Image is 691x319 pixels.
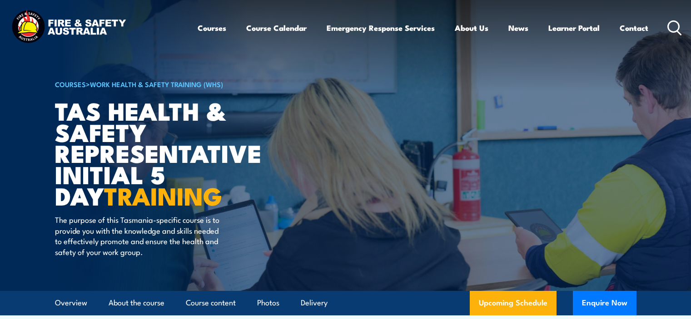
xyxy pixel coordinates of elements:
a: About Us [455,16,488,40]
a: About the course [109,291,164,315]
a: News [508,16,528,40]
p: The purpose of this Tasmania-specific course is to provide you with the knowledge and skills need... [55,214,221,257]
a: Learner Portal [548,16,600,40]
strong: TRAINING [104,176,222,214]
button: Enquire Now [573,291,636,315]
a: Delivery [301,291,328,315]
h6: > [55,79,279,89]
a: Contact [620,16,648,40]
a: COURSES [55,79,86,89]
a: Course Calendar [246,16,307,40]
a: Upcoming Schedule [470,291,557,315]
a: Photos [257,291,279,315]
h1: TAS Health & Safety Representative Initial 5 Day [55,100,279,206]
a: Courses [198,16,226,40]
a: Emergency Response Services [327,16,435,40]
a: Work Health & Safety Training (WHS) [90,79,223,89]
a: Overview [55,291,87,315]
a: Course content [186,291,236,315]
